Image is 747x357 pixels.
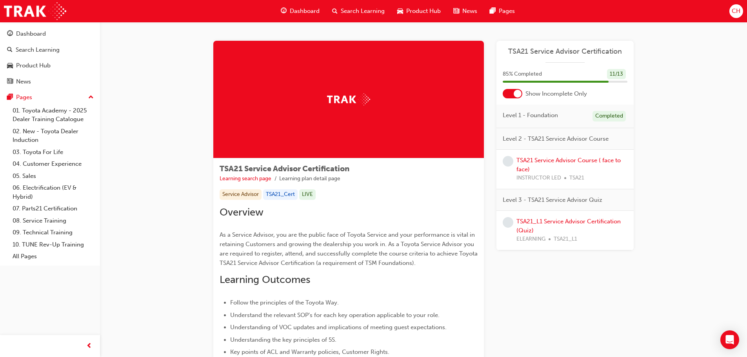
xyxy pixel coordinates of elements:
[220,164,349,173] span: TSA21 Service Advisor Certification
[220,231,479,266] span: As a Service Advisor, you are the public face of Toyota Service and your performance is vital in ...
[220,189,262,200] div: Service Advisor
[490,6,496,16] span: pages-icon
[516,235,545,244] span: ELEARNING
[483,3,521,19] a: pages-iconPages
[7,31,13,38] span: guage-icon
[503,217,513,228] span: learningRecordVerb_NONE-icon
[327,93,370,105] img: Trak
[9,125,97,146] a: 02. New - Toyota Dealer Induction
[9,105,97,125] a: 01. Toyota Academy - 2025 Dealer Training Catalogue
[525,89,587,98] span: Show Incomplete Only
[554,235,577,244] span: TSA21_L1
[341,7,385,16] span: Search Learning
[220,206,264,218] span: Overview
[4,2,66,20] img: Trak
[263,189,298,200] div: TSA21_Cert
[9,146,97,158] a: 03. Toyota For Life
[16,93,32,102] div: Pages
[9,250,97,263] a: All Pages
[290,7,320,16] span: Dashboard
[516,218,621,234] a: TSA21_L1 Service Advisor Certification (Quiz)
[447,3,483,19] a: news-iconNews
[516,157,621,173] a: TSA21 Service Advisor Course ( face to face)
[220,274,310,286] span: Learning Outcomes
[86,341,92,351] span: prev-icon
[16,77,31,86] div: News
[274,3,326,19] a: guage-iconDashboard
[593,111,626,121] div: Completed
[720,330,739,349] div: Open Intercom Messenger
[7,62,13,69] span: car-icon
[16,61,51,70] div: Product Hub
[3,43,97,57] a: Search Learning
[281,6,287,16] span: guage-icon
[391,3,447,19] a: car-iconProduct Hub
[503,111,558,120] span: Level 1 - Foundation
[16,29,46,38] div: Dashboard
[7,47,13,54] span: search-icon
[503,134,609,143] span: Level 2 - TSA21 Service Advisor Course
[9,215,97,227] a: 08. Service Training
[230,324,447,331] span: Understanding of VOC updates and implications of meeting guest expectations.
[503,156,513,167] span: learningRecordVerb_NONE-icon
[7,94,13,101] span: pages-icon
[3,27,97,41] a: Dashboard
[729,4,743,18] button: CH
[3,58,97,73] a: Product Hub
[503,196,602,205] span: Level 3 - TSA21 Service Advisor Quiz
[503,47,627,56] a: TSA21 Service Advisor Certification
[9,170,97,182] a: 05. Sales
[220,175,271,182] a: Learning search page
[88,92,94,103] span: up-icon
[732,7,740,16] span: CH
[230,336,336,343] span: Understanding the key principles of 5S.
[9,158,97,170] a: 04. Customer Experience
[3,90,97,105] button: Pages
[453,6,459,16] span: news-icon
[9,203,97,215] a: 07. Parts21 Certification
[279,174,340,183] li: Learning plan detail page
[326,3,391,19] a: search-iconSearch Learning
[230,299,339,306] span: Follow the principles of the Toyota Way.
[397,6,403,16] span: car-icon
[16,45,60,54] div: Search Learning
[9,182,97,203] a: 06. Electrification (EV & Hybrid)
[607,69,626,80] div: 11 / 13
[332,6,338,16] span: search-icon
[9,239,97,251] a: 10. TUNE Rev-Up Training
[499,7,515,16] span: Pages
[299,189,316,200] div: LIVE
[503,70,542,79] span: 85 % Completed
[3,74,97,89] a: News
[569,174,584,183] span: TSA21
[7,78,13,85] span: news-icon
[230,348,389,355] span: Key points of ACL and Warranty policies, Customer Rights.
[230,312,440,319] span: Understand the relevant SOP's for each key operation applicable to your role.
[406,7,441,16] span: Product Hub
[3,25,97,90] button: DashboardSearch LearningProduct HubNews
[9,227,97,239] a: 09. Technical Training
[462,7,477,16] span: News
[516,174,561,183] span: INSTRUCTOR LED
